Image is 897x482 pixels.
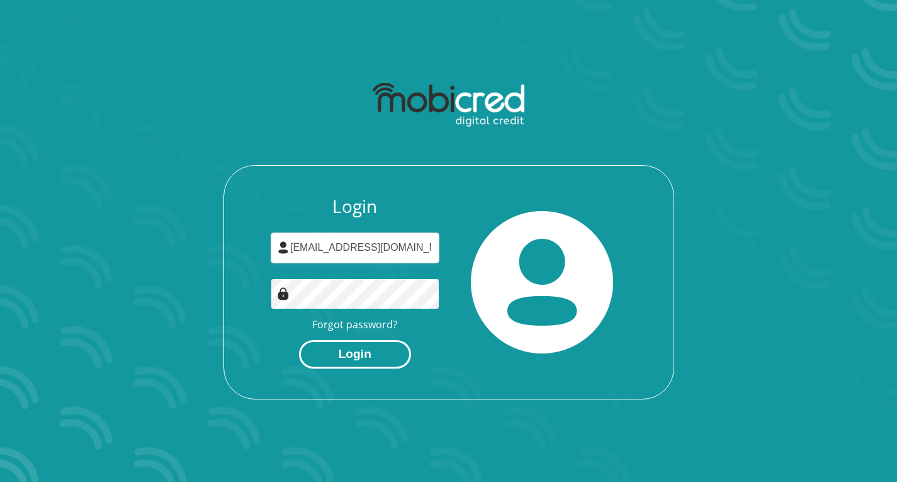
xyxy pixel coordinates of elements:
[299,340,411,369] button: Login
[271,196,439,217] h3: Login
[277,241,290,254] img: user-icon image
[271,232,439,263] input: Username
[312,318,397,331] a: Forgot password?
[277,287,290,300] img: Image
[373,83,524,127] img: mobicred logo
